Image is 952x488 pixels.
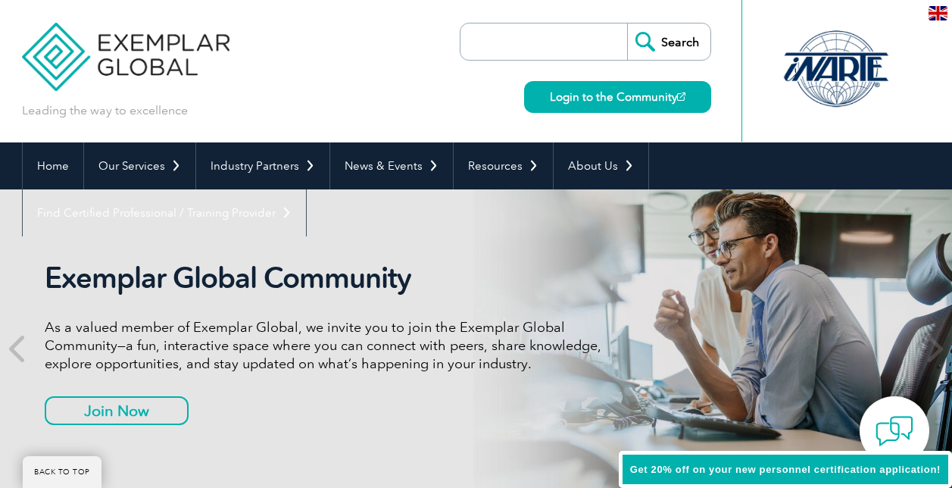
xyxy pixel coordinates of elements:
span: Get 20% off on your new personnel certification application! [630,464,941,475]
img: open_square.png [677,92,685,101]
a: Our Services [84,142,195,189]
a: BACK TO TOP [23,456,101,488]
a: Find Certified Professional / Training Provider [23,189,306,236]
a: Join Now [45,396,189,425]
input: Search [627,23,710,60]
a: Industry Partners [196,142,329,189]
a: Home [23,142,83,189]
img: en [929,6,947,20]
a: Resources [454,142,553,189]
a: News & Events [330,142,453,189]
p: Leading the way to excellence [22,102,188,119]
a: Login to the Community [524,81,711,113]
h2: Exemplar Global Community [45,261,613,296]
img: contact-chat.png [876,412,913,450]
p: As a valued member of Exemplar Global, we invite you to join the Exemplar Global Community—a fun,... [45,318,613,373]
a: About Us [554,142,648,189]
